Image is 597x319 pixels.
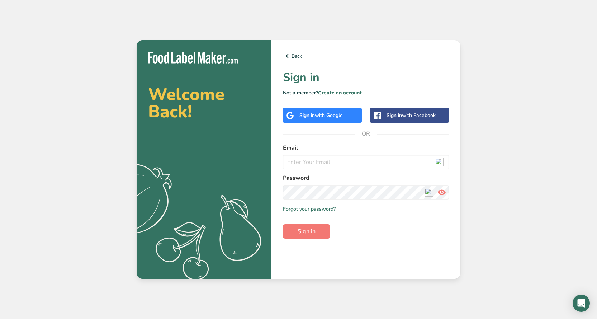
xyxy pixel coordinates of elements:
[283,205,336,213] a: Forgot your password?
[283,155,449,169] input: Enter Your Email
[283,89,449,97] p: Not a member?
[355,123,377,145] span: OR
[283,174,449,182] label: Password
[318,89,362,96] a: Create an account
[298,227,316,236] span: Sign in
[283,224,330,239] button: Sign in
[402,112,436,119] span: with Facebook
[283,69,449,86] h1: Sign in
[148,52,238,64] img: Food Label Maker
[435,158,444,166] img: npw-badge-icon-locked.svg
[299,112,343,119] div: Sign in
[425,188,433,197] img: npw-badge-icon-locked.svg
[573,295,590,312] div: Open Intercom Messenger
[283,144,449,152] label: Email
[148,86,260,120] h2: Welcome Back!
[283,52,449,60] a: Back
[315,112,343,119] span: with Google
[387,112,436,119] div: Sign in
